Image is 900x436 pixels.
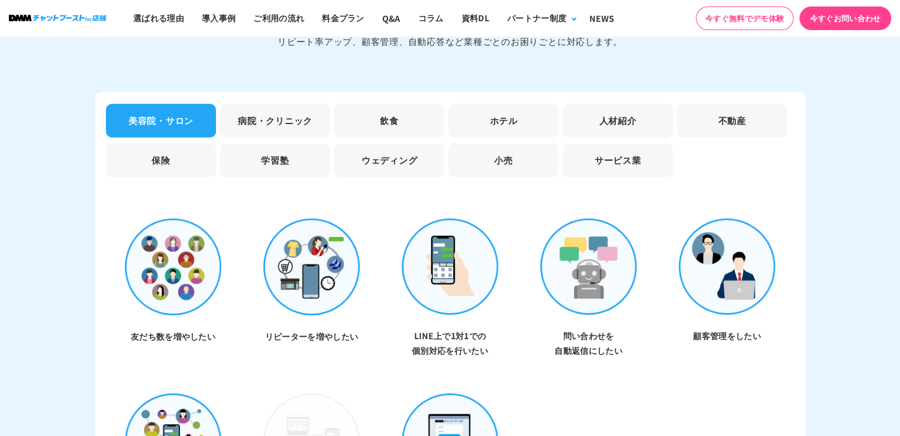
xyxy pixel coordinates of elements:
li: 病院・クリニック [220,104,330,138]
img: ロゴ [9,15,107,21]
h3: リピーターを増やしたい [263,329,360,344]
li: 学習塾 [220,144,330,177]
li: 保険 [106,144,216,177]
li: 不動産 [677,104,787,138]
li: 人材紹介 [563,104,673,138]
h3: 顧客管理をしたい [679,328,776,343]
div: パートナー制度 [507,12,566,24]
li: 小売 [449,144,559,177]
a: 今すぐ無料でデモ体験 [696,6,793,30]
li: サービス業 [563,144,673,177]
h3: 友だち数を増やしたい [125,329,222,344]
li: 美容院・サロン [106,104,216,138]
h3: 問い合わせを 自動返信にしたい [540,328,637,358]
a: 今すぐお問い合わせ [799,6,891,30]
li: 飲食 [334,104,444,138]
li: ウェディング [334,144,444,177]
h3: LINE上で1対1での 個別対応を行いたい [402,328,499,358]
li: ホテル [449,104,559,138]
